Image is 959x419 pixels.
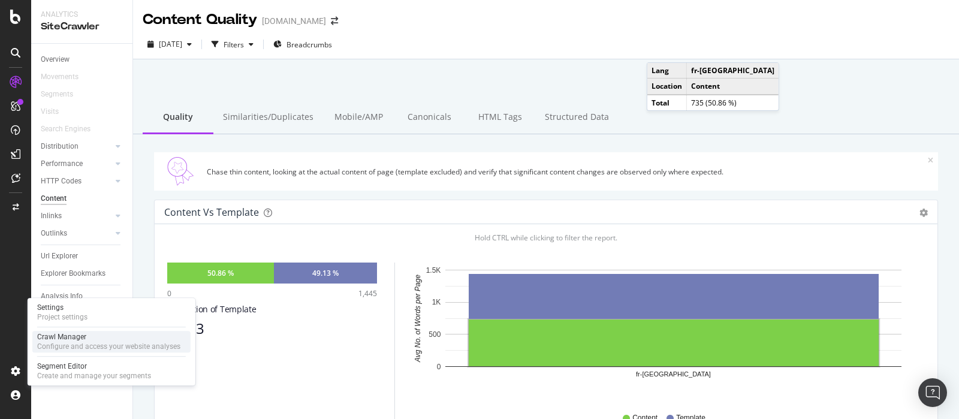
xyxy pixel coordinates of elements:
[426,266,441,275] text: 1.5K
[37,361,151,371] div: Segment Editor
[41,175,82,188] div: HTTP Codes
[41,53,124,66] a: Overview
[429,330,441,339] text: 500
[159,39,182,49] span: 2025 Feb. 27th
[207,167,928,177] div: Chase thin content, looking at the actual content of page (template excluded) and verify that sig...
[41,250,124,263] a: Url Explorer
[409,263,916,402] svg: A chart.
[647,95,687,110] td: Total
[167,303,377,315] div: Proportion of Template
[167,288,171,299] div: 0
[37,312,88,322] div: Project settings
[287,40,332,50] span: Breadcrumbs
[41,267,124,280] a: Explorer Bookmarks
[207,268,234,278] div: 50.86 %
[262,15,326,27] div: [DOMAIN_NAME]
[41,20,123,34] div: SiteCrawler
[41,71,79,83] div: Movements
[41,88,73,101] div: Segments
[41,250,78,263] div: Url Explorer
[41,158,83,170] div: Performance
[41,105,59,118] div: Visits
[143,101,213,134] div: Quality
[37,303,88,312] div: Settings
[535,101,619,134] div: Structured Data
[686,63,779,79] td: fr-[GEOGRAPHIC_DATA]
[41,10,123,20] div: Analytics
[919,209,928,217] div: gear
[41,53,70,66] div: Overview
[414,275,422,363] text: Avg No. of Words per Page
[686,79,779,95] td: Content
[41,123,91,135] div: Search Engines
[37,342,180,351] div: Configure and access your website analyses
[312,268,339,278] div: 49.13 %
[41,290,124,303] a: Analysis Info
[37,371,151,381] div: Create and manage your segments
[41,175,112,188] a: HTTP Codes
[41,290,83,303] div: Analysis Info
[432,299,441,307] text: 1K
[437,363,441,371] text: 0
[647,63,687,79] td: Lang
[41,105,71,118] a: Visits
[41,88,85,101] a: Segments
[32,360,191,382] a: Segment EditorCreate and manage your segments
[918,378,947,407] div: Open Intercom Messenger
[41,227,67,240] div: Outlinks
[41,71,91,83] a: Movements
[41,140,112,153] a: Distribution
[41,123,102,135] a: Search Engines
[686,95,779,110] td: 735 (50.86 %)
[269,35,337,54] button: Breadcrumbs
[164,206,259,218] div: Content vs Template
[41,227,112,240] a: Outlinks
[323,101,394,134] div: Mobile/AMP
[213,101,323,134] div: Similarities/Duplicates
[394,101,465,134] div: Canonicals
[32,331,191,352] a: Crawl ManagerConfigure and access your website analyses
[143,10,257,30] div: Content Quality
[41,267,105,280] div: Explorer Bookmarks
[41,192,124,205] a: Content
[358,288,377,299] div: 1,445
[224,40,244,50] div: Filters
[37,332,180,342] div: Crawl Manager
[41,210,62,222] div: Inlinks
[331,17,338,25] div: arrow-right-arrow-left
[32,302,191,323] a: SettingsProject settings
[143,35,197,54] button: [DATE]
[636,371,711,378] text: fr-[GEOGRAPHIC_DATA]
[207,35,258,54] button: Filters
[465,101,535,134] div: HTML Tags
[41,140,79,153] div: Distribution
[41,210,112,222] a: Inlinks
[647,79,687,95] td: Location
[159,157,202,186] img: Quality
[41,192,67,205] div: Content
[41,158,112,170] a: Performance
